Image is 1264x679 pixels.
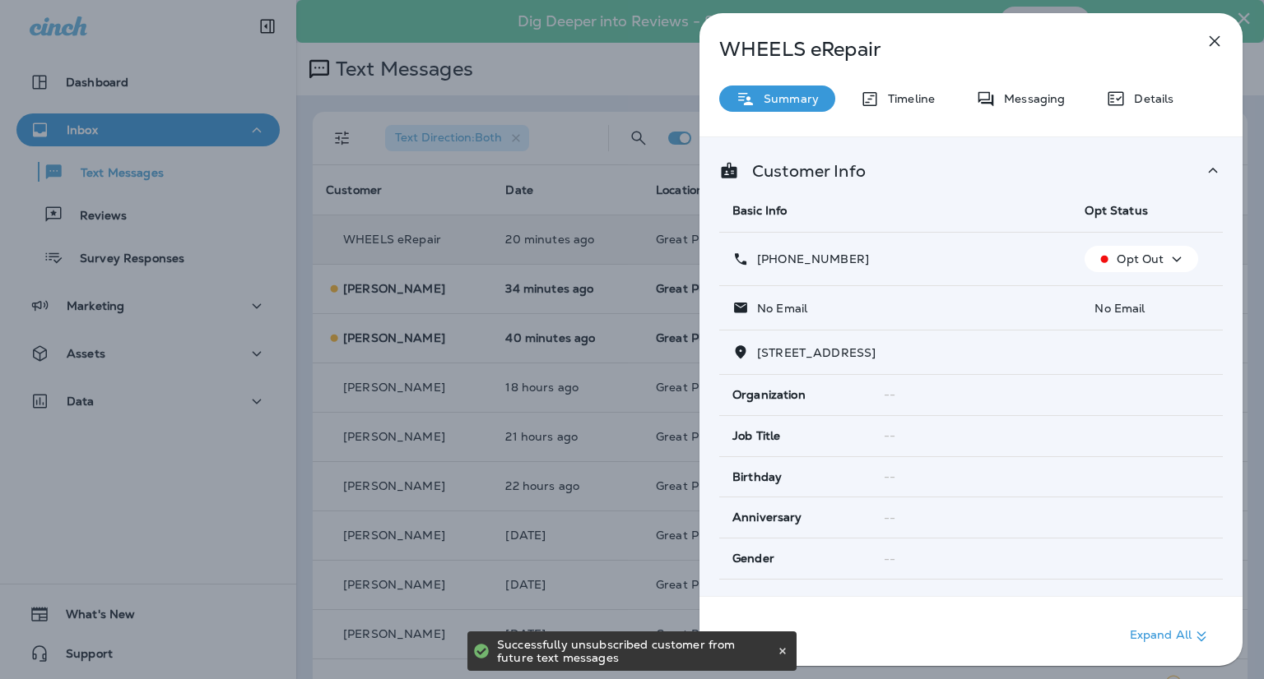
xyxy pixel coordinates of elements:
[719,38,1169,61] p: WHEELS eRepair
[884,428,895,443] span: --
[732,510,802,524] span: Anniversary
[732,552,774,566] span: Gender
[884,552,895,566] span: --
[884,510,895,525] span: --
[884,469,895,484] span: --
[732,470,782,484] span: Birthday
[757,345,876,360] span: [STREET_ADDRESS]
[884,387,895,402] span: --
[1131,595,1175,608] p: View all
[996,92,1065,105] p: Messaging
[1117,252,1164,266] p: Opt Out
[880,92,935,105] p: Timeline
[732,388,806,402] span: Organization
[1130,626,1211,646] p: Expand All
[1085,246,1198,272] button: Opt Out
[739,164,866,178] p: Customer Info
[1126,92,1173,105] p: Details
[1085,203,1147,218] span: Opt Status
[749,252,869,266] p: [PHONE_NUMBER]
[1085,302,1210,315] p: No Email
[732,429,780,443] span: Job Title
[755,92,819,105] p: Summary
[749,302,807,315] p: No Email
[732,595,1058,608] p: ... 28 more items
[1123,621,1218,651] button: Expand All
[1124,586,1210,617] button: View all
[497,631,774,671] div: Successfully unsubscribed customer from future text messages
[732,203,787,218] span: Basic Info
